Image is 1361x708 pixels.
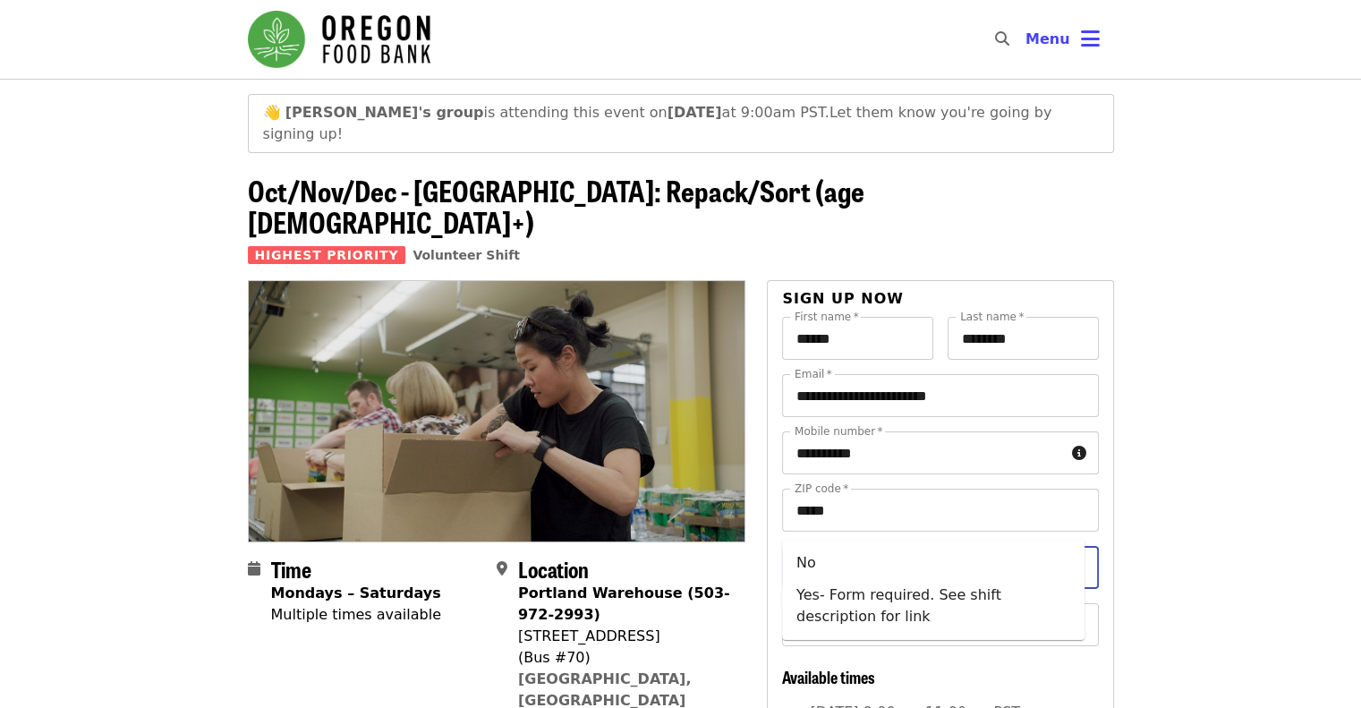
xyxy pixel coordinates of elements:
[1011,18,1114,61] button: Toggle account menu
[782,579,1085,633] li: Yes- Form required. See shift description for link
[795,311,859,322] label: First name
[1068,555,1093,580] button: Close
[782,374,1098,417] input: Email
[795,483,848,494] label: ZIP code
[1025,30,1070,47] span: Menu
[1020,18,1034,61] input: Search
[782,317,933,360] input: First name
[285,104,829,121] span: is attending this event on at 9:00am PST.
[249,281,745,541] img: Oct/Nov/Dec - Portland: Repack/Sort (age 8+) organized by Oregon Food Bank
[1081,26,1100,52] i: bars icon
[285,104,484,121] strong: [PERSON_NAME]'s group
[782,665,875,688] span: Available times
[248,560,260,577] i: calendar icon
[782,489,1098,532] input: ZIP code
[518,553,589,584] span: Location
[248,246,406,264] span: Highest Priority
[960,311,1024,322] label: Last name
[795,369,832,380] label: Email
[413,248,520,262] a: Volunteer Shift
[497,560,507,577] i: map-marker-alt icon
[271,584,441,601] strong: Mondays – Saturdays
[995,30,1009,47] i: search icon
[948,317,1099,360] input: Last name
[782,431,1064,474] input: Mobile number
[248,11,430,68] img: Oregon Food Bank - Home
[795,426,882,437] label: Mobile number
[1072,445,1086,462] i: circle-info icon
[271,604,441,626] div: Multiple times available
[518,647,731,669] div: (Bus #70)
[782,547,1085,579] li: No
[518,584,730,623] strong: Portland Warehouse (503-972-2993)
[271,553,311,584] span: Time
[263,104,281,121] span: waving emoji
[668,104,722,121] strong: [DATE]
[782,290,904,307] span: Sign up now
[518,626,731,647] div: [STREET_ADDRESS]
[248,169,864,243] span: Oct/Nov/Dec - [GEOGRAPHIC_DATA]: Repack/Sort (age [DEMOGRAPHIC_DATA]+)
